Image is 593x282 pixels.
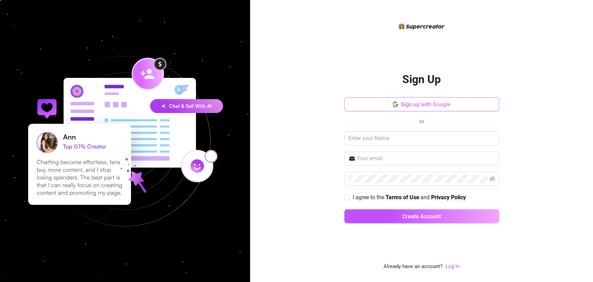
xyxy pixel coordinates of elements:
[445,263,460,271] a: Log In
[386,194,419,201] a: Terms of Use
[398,23,445,30] img: logo-BBDzfeDw.svg
[402,213,441,220] span: Create Account
[344,131,499,145] input: Enter your Name
[431,194,466,201] a: Privacy Policy
[489,176,495,182] span: eye-invisible
[445,263,460,269] a: Log In
[353,194,386,201] span: I agree to the
[420,194,431,201] span: and
[402,72,441,87] h2: Sign Up
[344,97,499,111] button: Sign up with Google
[431,194,466,201] strong: Privacy Policy
[401,101,451,108] span: Sign up with Google
[357,154,495,163] input: Your email
[384,263,443,271] span: Already have an account?
[344,209,499,223] button: Create Account
[419,118,424,124] span: or
[5,21,245,261] img: signup-background-D0MIrEPF.svg
[386,194,419,201] strong: Terms of Use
